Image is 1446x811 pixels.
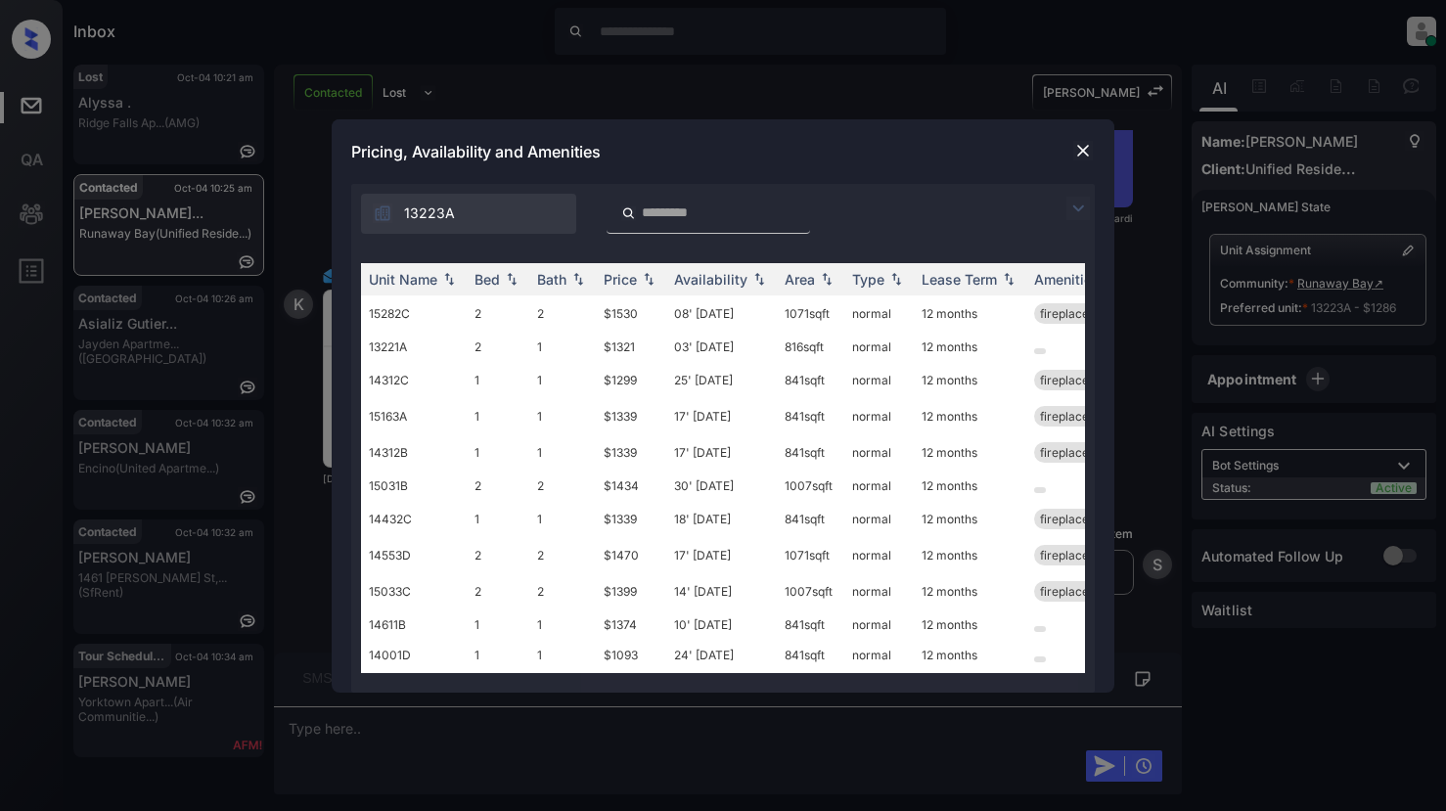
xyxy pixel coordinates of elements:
[914,501,1026,537] td: 12 months
[844,295,914,332] td: normal
[529,670,596,706] td: 2
[621,204,636,222] img: icon-zuma
[777,573,844,609] td: 1007 sqft
[844,471,914,501] td: normal
[914,640,1026,670] td: 12 months
[666,362,777,398] td: 25' [DATE]
[467,434,529,471] td: 1
[886,272,906,286] img: sorting
[1040,445,1089,460] span: fireplace
[777,501,844,537] td: 841 sqft
[529,573,596,609] td: 2
[914,471,1026,501] td: 12 months
[373,203,392,223] img: icon-zuma
[777,609,844,640] td: 841 sqft
[666,640,777,670] td: 24' [DATE]
[666,332,777,362] td: 03' [DATE]
[529,398,596,434] td: 1
[467,537,529,573] td: 2
[467,501,529,537] td: 1
[361,362,467,398] td: 14312C
[639,272,658,286] img: sorting
[749,272,769,286] img: sorting
[777,398,844,434] td: 841 sqft
[914,537,1026,573] td: 12 months
[666,398,777,434] td: 17' [DATE]
[817,272,836,286] img: sorting
[604,271,637,288] div: Price
[361,609,467,640] td: 14611B
[474,271,500,288] div: Bed
[369,271,437,288] div: Unit Name
[361,398,467,434] td: 15163A
[596,501,666,537] td: $1339
[1034,271,1100,288] div: Amenities
[361,670,467,706] td: 15032A
[596,609,666,640] td: $1374
[596,332,666,362] td: $1321
[439,272,459,286] img: sorting
[844,332,914,362] td: normal
[596,295,666,332] td: $1530
[1066,197,1090,220] img: icon-zuma
[844,501,914,537] td: normal
[467,609,529,640] td: 1
[777,537,844,573] td: 1071 sqft
[467,640,529,670] td: 1
[1040,512,1089,526] span: fireplace
[1040,306,1089,321] span: fireplace
[467,573,529,609] td: 2
[1040,373,1089,387] span: fireplace
[777,362,844,398] td: 841 sqft
[777,295,844,332] td: 1071 sqft
[467,295,529,332] td: 2
[596,640,666,670] td: $1093
[914,332,1026,362] td: 12 months
[844,573,914,609] td: normal
[1040,584,1089,599] span: fireplace
[666,501,777,537] td: 18' [DATE]
[914,434,1026,471] td: 12 months
[596,362,666,398] td: $1299
[674,271,747,288] div: Availability
[777,332,844,362] td: 816 sqft
[361,501,467,537] td: 14432C
[529,471,596,501] td: 2
[844,537,914,573] td: normal
[537,271,566,288] div: Bath
[1040,409,1089,424] span: fireplace
[361,332,467,362] td: 13221A
[361,573,467,609] td: 15033C
[596,471,666,501] td: $1434
[361,295,467,332] td: 15282C
[777,434,844,471] td: 841 sqft
[596,398,666,434] td: $1339
[529,640,596,670] td: 1
[666,573,777,609] td: 14' [DATE]
[529,609,596,640] td: 1
[596,670,666,706] td: $1399
[666,471,777,501] td: 30' [DATE]
[529,434,596,471] td: 1
[914,362,1026,398] td: 12 months
[844,362,914,398] td: normal
[529,332,596,362] td: 1
[529,501,596,537] td: 1
[361,471,467,501] td: 15031B
[361,537,467,573] td: 14553D
[1073,141,1093,160] img: close
[596,537,666,573] td: $1470
[467,471,529,501] td: 2
[467,670,529,706] td: 2
[332,119,1114,184] div: Pricing, Availability and Amenities
[1040,548,1089,563] span: fireplace
[596,434,666,471] td: $1339
[529,362,596,398] td: 1
[666,537,777,573] td: 17' [DATE]
[852,271,884,288] div: Type
[844,609,914,640] td: normal
[666,295,777,332] td: 08' [DATE]
[666,609,777,640] td: 10' [DATE]
[914,398,1026,434] td: 12 months
[914,573,1026,609] td: 12 months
